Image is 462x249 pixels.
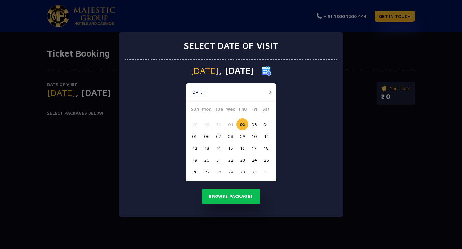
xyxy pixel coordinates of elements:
[225,154,236,166] button: 22
[225,106,236,115] span: Wed
[184,40,278,51] h3: Select date of visit
[201,166,213,178] button: 27
[188,88,207,97] button: [DATE]
[236,142,248,154] button: 16
[260,142,272,154] button: 18
[213,118,225,130] button: 30
[260,106,272,115] span: Sat
[260,118,272,130] button: 04
[236,118,248,130] button: 02
[189,130,201,142] button: 05
[236,166,248,178] button: 30
[189,106,201,115] span: Sun
[213,142,225,154] button: 14
[213,130,225,142] button: 07
[260,166,272,178] button: 01
[225,142,236,154] button: 15
[248,130,260,142] button: 10
[248,154,260,166] button: 24
[236,106,248,115] span: Thu
[213,166,225,178] button: 28
[201,154,213,166] button: 20
[248,106,260,115] span: Fri
[248,166,260,178] button: 31
[201,106,213,115] span: Mon
[201,130,213,142] button: 06
[189,166,201,178] button: 26
[225,130,236,142] button: 08
[248,118,260,130] button: 03
[236,130,248,142] button: 09
[225,118,236,130] button: 01
[189,154,201,166] button: 19
[201,118,213,130] button: 29
[260,130,272,142] button: 11
[260,154,272,166] button: 25
[219,66,254,75] span: , [DATE]
[213,106,225,115] span: Tue
[202,189,260,204] button: Browse Packages
[191,66,219,75] span: [DATE]
[262,66,271,76] img: calender icon
[201,142,213,154] button: 13
[189,118,201,130] button: 28
[248,142,260,154] button: 17
[189,142,201,154] button: 12
[213,154,225,166] button: 21
[236,154,248,166] button: 23
[225,166,236,178] button: 29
